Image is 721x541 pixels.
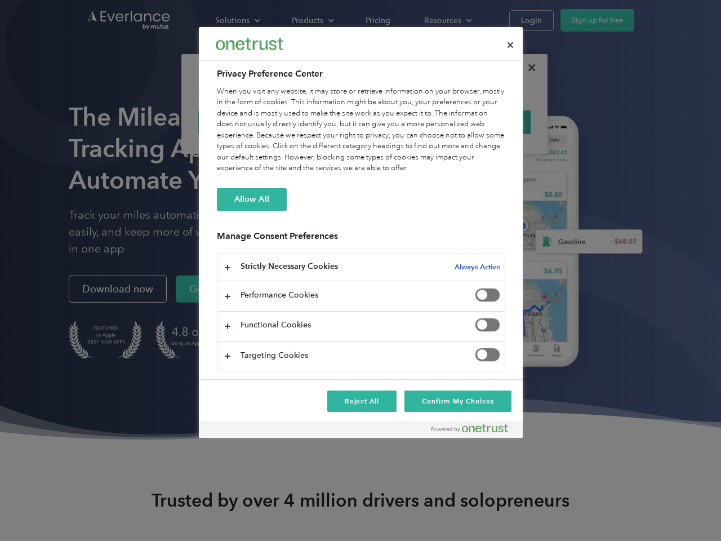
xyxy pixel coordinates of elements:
[216,33,283,55] div: Everlance
[217,86,505,174] div: When you visit any website, it may store or retrieve information on your browser, mostly in the f...
[199,27,523,438] div: Privacy Preference Center
[199,27,523,438] div: Preference center
[217,67,505,81] h2: Privacy Preference Center
[431,424,517,438] a: Powered by OneTrust Opens in a new Tab
[498,33,523,57] button: Close
[217,188,287,211] button: Allow All
[404,391,511,412] button: Confirm My Choices
[216,38,283,50] img: Everlance
[327,391,397,412] button: Reject All
[431,424,508,433] img: Powered by OneTrust Opens in a new Tab
[217,230,505,248] h3: Manage Consent Preferences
